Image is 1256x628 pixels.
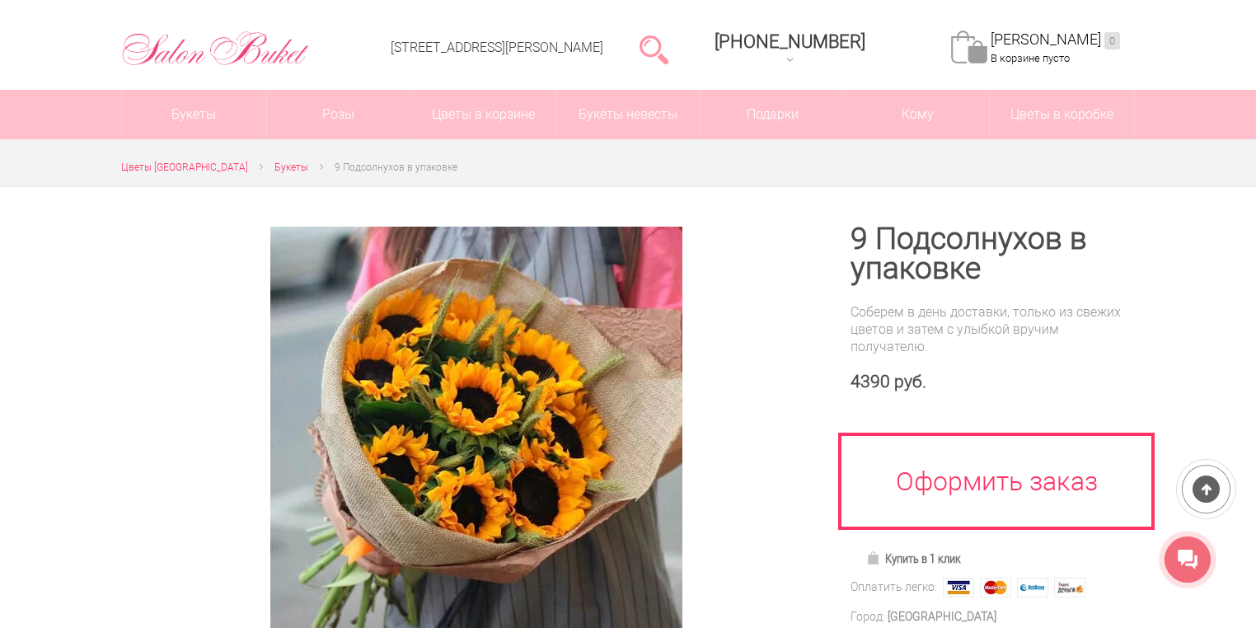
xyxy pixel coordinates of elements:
[859,547,968,570] a: Купить в 1 клик
[701,90,845,139] a: Подарки
[846,90,990,139] span: Кому
[121,27,310,70] img: Цветы Нижний Новгород
[851,372,1135,392] div: 4390 руб.
[1017,578,1048,598] img: Webmoney
[851,579,937,596] div: Оплатить легко:
[851,303,1135,355] div: Соберем в день доставки, только из свежих цветов и затем с улыбкой вручим получателю.
[991,30,1120,49] a: [PERSON_NAME]
[335,162,457,173] span: 9 Подсолнухов в упаковке
[267,90,411,139] a: Розы
[838,433,1155,530] a: Оформить заказ
[274,159,308,176] a: Букеты
[121,162,248,173] span: Цветы [GEOGRAPHIC_DATA]
[991,52,1070,64] span: В корзине пусто
[705,26,875,73] a: [PHONE_NUMBER]
[990,90,1134,139] a: Цветы в коробке
[715,31,865,52] span: [PHONE_NUMBER]
[866,551,885,565] img: Купить в 1 клик
[1104,32,1120,49] ins: 0
[980,578,1011,598] img: MasterCard
[888,608,996,626] div: [GEOGRAPHIC_DATA]
[121,159,248,176] a: Цветы [GEOGRAPHIC_DATA]
[122,90,266,139] a: Букеты
[556,90,701,139] a: Букеты невесты
[411,90,555,139] a: Цветы в корзине
[391,40,603,55] a: [STREET_ADDRESS][PERSON_NAME]
[943,578,974,598] img: Visa
[274,162,308,173] span: Букеты
[851,224,1135,284] h1: 9 Подсолнухов в упаковке
[851,608,885,626] div: Город:
[1054,578,1085,598] img: Яндекс Деньги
